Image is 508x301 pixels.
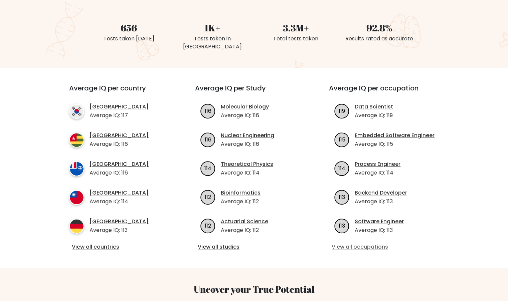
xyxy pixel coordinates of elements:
img: country [69,161,84,176]
img: country [69,104,84,119]
img: country [69,132,84,147]
div: Total tests taken [258,35,334,43]
h3: Average IQ per occupation [329,84,447,100]
p: Average IQ: 113 [90,226,149,234]
div: Tests taken in [GEOGRAPHIC_DATA] [175,35,250,51]
text: 116 [205,135,211,143]
a: Data Scientist [355,103,393,111]
text: 112 [205,222,211,229]
p: Average IQ: 114 [90,198,149,206]
a: Actuarial Science [221,218,268,226]
a: [GEOGRAPHIC_DATA] [90,131,149,139]
p: Average IQ: 112 [221,198,261,206]
p: Average IQ: 113 [355,226,404,234]
a: [GEOGRAPHIC_DATA] [90,160,149,168]
text: 113 [339,193,345,201]
text: 112 [205,193,211,201]
a: Theoretical Physics [221,160,273,168]
p: Average IQ: 114 [355,169,400,177]
p: Average IQ: 119 [355,111,393,119]
p: Average IQ: 116 [221,140,274,148]
a: Molecular Biology [221,103,269,111]
text: 115 [339,135,345,143]
div: 92.8% [342,21,417,35]
text: 114 [204,164,211,172]
text: 114 [338,164,345,172]
div: 656 [91,21,167,35]
p: Average IQ: 116 [90,169,149,177]
img: country [69,219,84,234]
a: [GEOGRAPHIC_DATA] [90,189,149,197]
a: Process Engineer [355,160,400,168]
a: View all occupations [332,243,444,251]
p: Average IQ: 114 [221,169,273,177]
a: View all countries [72,243,168,251]
h3: Uncover your True Potential [38,284,471,295]
div: 3.3M+ [258,21,334,35]
text: 113 [339,222,345,229]
p: Average IQ: 116 [221,111,269,119]
h3: Average IQ per country [69,84,171,100]
p: Average IQ: 113 [355,198,407,206]
div: 1K+ [175,21,250,35]
p: Average IQ: 112 [221,226,268,234]
img: country [69,190,84,205]
a: Backend Developer [355,189,407,197]
a: Software Engineer [355,218,404,226]
text: 116 [205,107,211,114]
p: Average IQ: 117 [90,111,149,119]
a: Embedded Software Engineer [355,131,435,139]
div: Results rated as accurate [342,35,417,43]
a: [GEOGRAPHIC_DATA] [90,103,149,111]
div: Tests taken [DATE] [91,35,167,43]
p: Average IQ: 116 [90,140,149,148]
a: Nuclear Engineering [221,131,274,139]
a: View all studies [198,243,310,251]
a: [GEOGRAPHIC_DATA] [90,218,149,226]
h3: Average IQ per Study [195,84,313,100]
a: Bioinformatics [221,189,261,197]
text: 119 [339,107,345,114]
p: Average IQ: 115 [355,140,435,148]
